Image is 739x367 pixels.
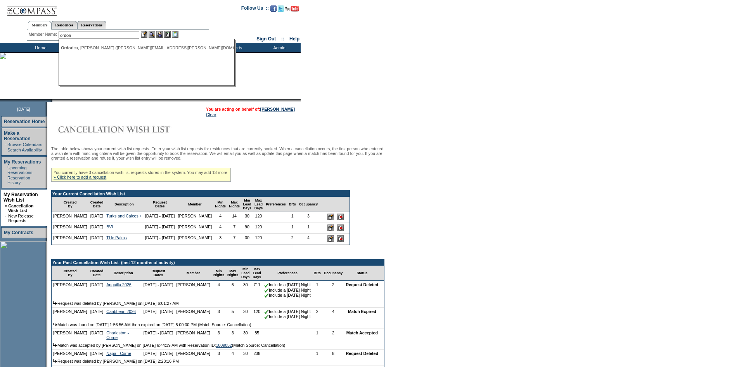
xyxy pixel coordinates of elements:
[241,5,269,14] td: Follow Us ::
[327,224,334,231] input: Edit this Request
[5,176,7,185] td: ·
[144,330,173,335] nobr: [DATE] - [DATE]
[216,343,232,348] a: 1809052
[175,266,212,281] td: Member
[89,329,105,341] td: [DATE]
[53,343,57,347] img: arrow.gif
[264,293,269,298] img: chkSmaller.gif
[61,45,74,50] span: Ordori
[4,230,33,235] a: My Contracts
[5,204,7,208] b: »
[17,107,30,111] span: [DATE]
[322,281,344,299] td: 2
[270,8,277,12] a: Become our fan on Facebook
[226,308,240,321] td: 5
[52,299,384,308] td: Request was deleted by [PERSON_NAME] on [DATE] 6:01:27 AM
[346,282,379,287] nobr: Request Deleted
[278,8,284,12] a: Follow us on Twitter
[89,223,105,234] td: [DATE]
[348,309,376,314] nobr: Match Expired
[145,224,175,229] nobr: [DATE] - [DATE]
[61,45,232,50] div: ca, [PERSON_NAME] ([PERSON_NAME][EMAIL_ADDRESS][PERSON_NAME][DOMAIN_NAME])
[52,329,89,341] td: [PERSON_NAME]
[251,329,263,341] td: 85
[145,235,175,240] nobr: [DATE] - [DATE]
[52,234,89,245] td: [PERSON_NAME]
[241,234,253,245] td: 30
[213,234,227,245] td: 3
[89,308,105,321] td: [DATE]
[212,350,226,357] td: 3
[5,148,7,152] td: ·
[4,159,41,165] a: My Reservations
[52,281,89,299] td: [PERSON_NAME]
[226,281,240,299] td: 5
[289,36,299,42] a: Help
[346,330,378,335] nobr: Match Accepted
[226,266,240,281] td: Max Nights
[142,266,175,281] td: Request Dates
[256,36,276,42] a: Sign Out
[264,314,311,319] nobr: Include a [DATE] Night
[176,234,213,245] td: [PERSON_NAME]
[106,351,131,356] a: Napa - Corrie
[337,235,344,242] input: Delete this Request
[52,197,89,212] td: Created By
[52,191,350,197] td: Your Current Cancellation Wish List
[52,308,89,321] td: [PERSON_NAME]
[213,223,227,234] td: 4
[322,329,344,341] td: 2
[212,266,226,281] td: Min Nights
[7,176,30,185] a: Reservation History
[52,357,384,365] td: Request was deleted by [PERSON_NAME] on [DATE] 2:28:16 PM
[264,197,287,212] td: Preferences
[287,212,298,223] td: 1
[105,197,144,212] td: Description
[53,323,57,326] img: arrow.gif
[281,36,284,42] span: ::
[285,8,299,12] a: Subscribe to our YouTube Channel
[346,351,379,356] nobr: Request Deleted
[8,204,33,213] a: Cancellation Wish List
[240,308,251,321] td: 30
[227,212,241,223] td: 14
[227,223,241,234] td: 7
[106,282,132,287] a: Anguilla 2026
[144,282,173,287] nobr: [DATE] - [DATE]
[327,235,334,242] input: Edit this Request
[322,350,344,357] td: 8
[322,308,344,321] td: 4
[253,223,265,234] td: 120
[29,31,59,38] div: Member Name:
[212,308,226,321] td: 3
[240,350,251,357] td: 30
[89,266,105,281] td: Created Date
[89,212,105,223] td: [DATE]
[106,330,129,340] a: Charleston - Corrie
[105,266,142,281] td: Description
[312,308,322,321] td: 2
[106,235,127,240] a: THe Palms
[251,350,263,357] td: 238
[176,197,213,212] td: Member
[51,122,206,137] img: Cancellation Wish List
[212,329,226,341] td: 3
[240,266,251,281] td: Min Lead Days
[5,142,7,147] td: ·
[227,197,241,212] td: Max Nights
[52,259,384,266] td: Your Past Cancellation Wish List (last 12 months of activity)
[175,281,212,299] td: [PERSON_NAME]
[241,223,253,234] td: 90
[264,288,311,292] nobr: Include a [DATE] Night
[52,266,89,281] td: Created By
[4,130,31,141] a: Make a Reservation
[89,197,105,212] td: Created Date
[298,197,320,212] td: Occupancy
[164,31,171,38] img: Reservations
[278,5,284,12] img: Follow us on Twitter
[17,43,62,52] td: Home
[5,165,7,175] td: ·
[264,293,311,297] nobr: Include a [DATE] Night
[175,308,212,321] td: [PERSON_NAME]
[206,112,216,117] a: Clear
